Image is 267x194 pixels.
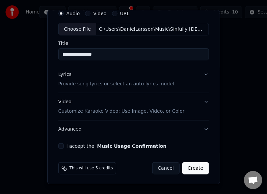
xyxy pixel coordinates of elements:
div: C:\Users\DanielLarsson\Music\Sinfully [DEMOGRAPHIC_DATA]\Hallway Strangers.wav [96,26,208,33]
span: This will use 5 credits [70,166,113,171]
label: URL [120,11,130,16]
button: Advanced [58,121,209,138]
label: Audio [66,11,80,16]
button: LyricsProvide song lyrics or select an auto lyrics model [58,66,209,93]
button: Cancel [152,163,180,175]
label: Video [93,11,106,16]
p: Customize Karaoke Video: Use Image, Video, or Color [58,108,185,115]
p: Provide song lyrics or select an auto lyrics model [58,81,174,88]
div: Video [58,99,185,115]
div: Lyrics [58,72,72,78]
button: VideoCustomize Karaoke Video: Use Image, Video, or Color [58,93,209,120]
button: I accept the [97,144,166,149]
button: Create [182,163,209,175]
label: I accept the [66,144,167,149]
div: Choose File [59,23,97,35]
label: Title [58,41,209,46]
